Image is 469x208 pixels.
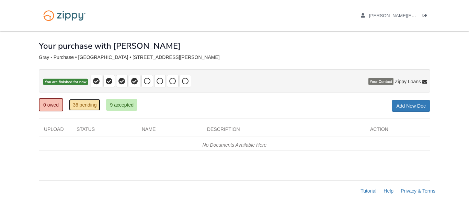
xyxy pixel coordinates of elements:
div: Upload [39,126,71,136]
span: You are finished for now [43,79,88,85]
a: 0 owed [39,98,63,111]
h1: Your purchase with [PERSON_NAME] [39,41,181,50]
a: Privacy & Terms [401,188,435,194]
a: Tutorial [361,188,376,194]
div: Status [71,126,137,136]
a: 36 pending [69,99,100,111]
span: Your Contact [368,78,393,85]
em: No Documents Available Here [203,142,267,148]
a: Add New Doc [392,100,430,112]
a: Help [384,188,393,194]
a: 9 accepted [106,99,137,111]
div: Name [137,126,202,136]
div: Gray - Purchase • [GEOGRAPHIC_DATA] • [STREET_ADDRESS][PERSON_NAME] [39,54,430,60]
img: Logo [39,7,90,24]
a: Log out [423,13,430,20]
div: Description [202,126,365,136]
span: Zippy Loans [395,78,421,85]
div: Action [365,126,430,136]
